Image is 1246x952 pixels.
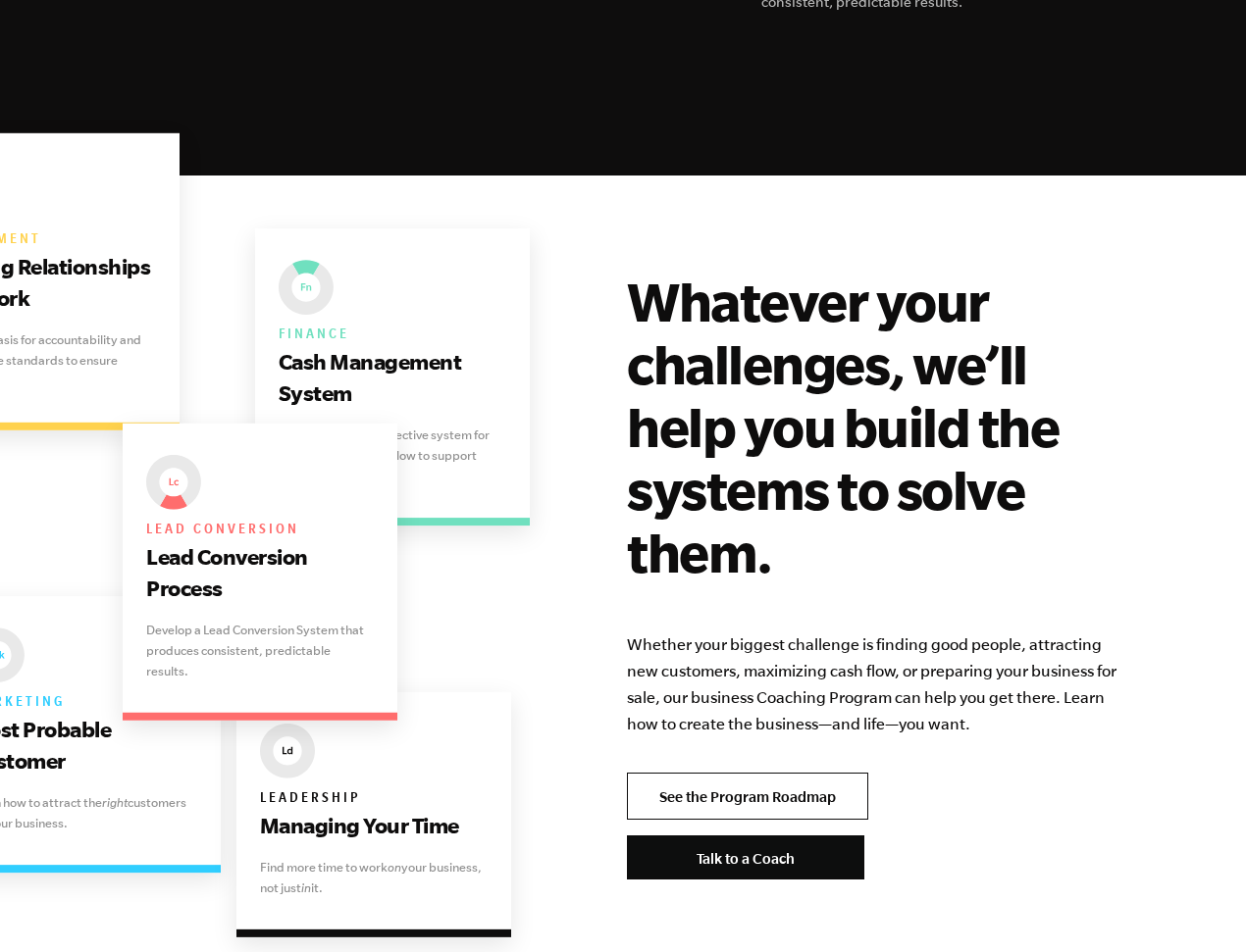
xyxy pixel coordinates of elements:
[697,850,795,867] span: Talk to a Coach
[1148,858,1246,952] iframe: Chat Widget
[260,857,488,898] p: Find more time to work your business, not just it.
[301,880,311,895] i: in
[279,260,334,315] img: EMyth The Seven Essential Systems: Finance
[627,835,864,879] a: Talk to a Coach
[627,631,1121,737] p: Whether your biggest challenge is finding good people, attracting new customers, maximizing cash ...
[627,773,868,820] a: See the Program Roadmap
[627,270,1121,583] h2: Whatever your challenges, we’ll help you build the systems to solve them.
